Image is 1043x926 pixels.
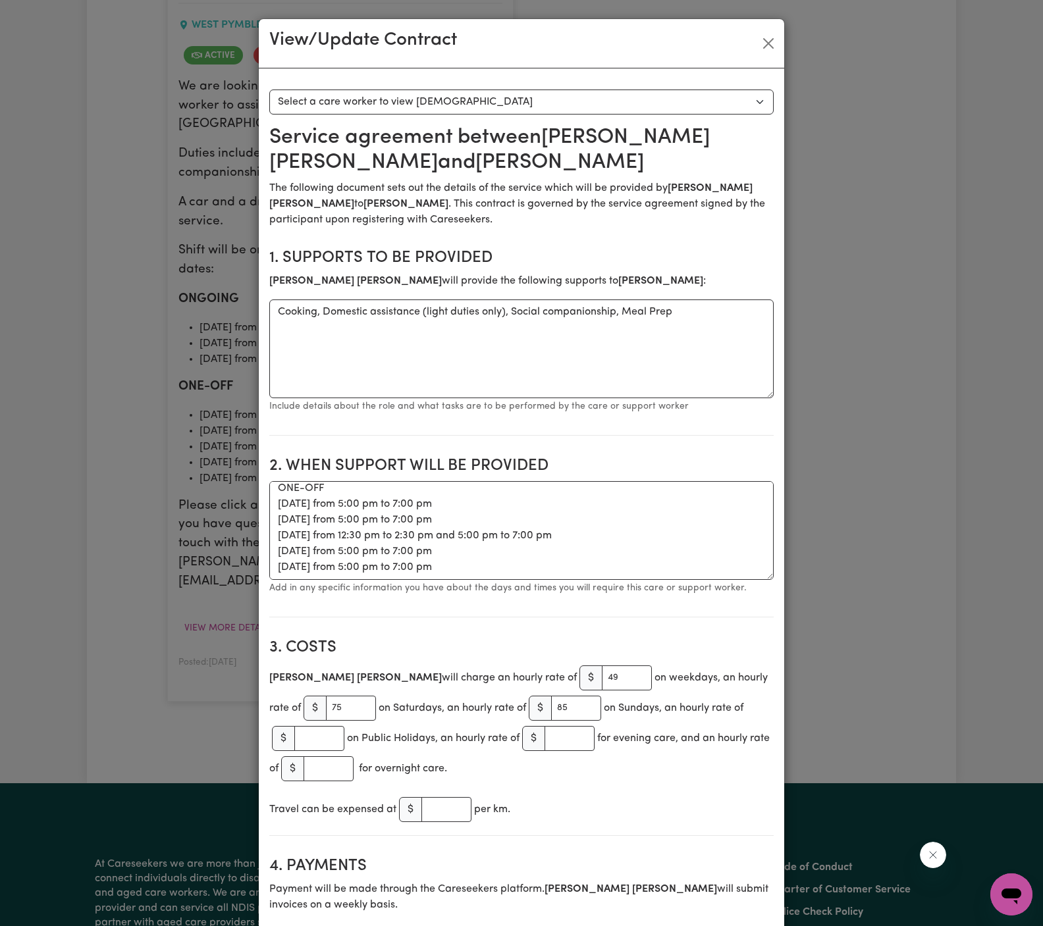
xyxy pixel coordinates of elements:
b: [PERSON_NAME] [363,199,448,209]
small: Add in any specific information you have about the days and times you will require this care or s... [269,583,747,593]
b: [PERSON_NAME] [PERSON_NAME] [269,276,442,286]
small: Include details about the role and what tasks are to be performed by the care or support worker [269,401,689,411]
iframe: Button to launch messaging window [990,873,1032,915]
span: $ [304,696,327,721]
textarea: Start date is [DATE] from 12:30 pm to 2:30 pm WEEKLY ONGOING [DATE] from 12:30 pm to 2:30 pm [DAT... [269,481,774,580]
h3: View/Update Contract [269,30,457,52]
span: $ [399,797,422,822]
textarea: Cooking, Domestic assistance (light duties only), Social companionship, Meal Prep [269,299,774,398]
h2: 1. Supports to be provided [269,249,774,268]
h2: Service agreement between [PERSON_NAME] [PERSON_NAME] and [PERSON_NAME] [269,125,774,176]
iframe: Close message [920,842,946,868]
div: will charge an hourly rate of on weekdays, an hourly rate of on Saturdays, an hourly rate of on S... [269,663,774,784]
span: $ [522,726,545,751]
b: [PERSON_NAME] [618,276,703,286]
p: will provide the following supports to : [269,273,774,289]
b: [PERSON_NAME] [PERSON_NAME] [545,884,717,894]
p: Payment will be made through the Careseekers platform. will submit invoices on a weekly basis. [269,881,774,913]
p: The following document sets out the details of the service which will be provided by to . This co... [269,180,774,228]
h2: 4. Payments [269,857,774,876]
span: Need any help? [8,9,80,20]
span: $ [281,756,304,781]
h2: 2. When support will be provided [269,457,774,476]
span: $ [579,665,602,690]
span: $ [272,726,295,751]
div: Travel can be expensed at per km. [269,794,774,825]
span: $ [529,696,552,721]
button: Close [758,33,779,54]
h2: 3. Costs [269,638,774,657]
b: [PERSON_NAME] [PERSON_NAME] [269,673,442,683]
